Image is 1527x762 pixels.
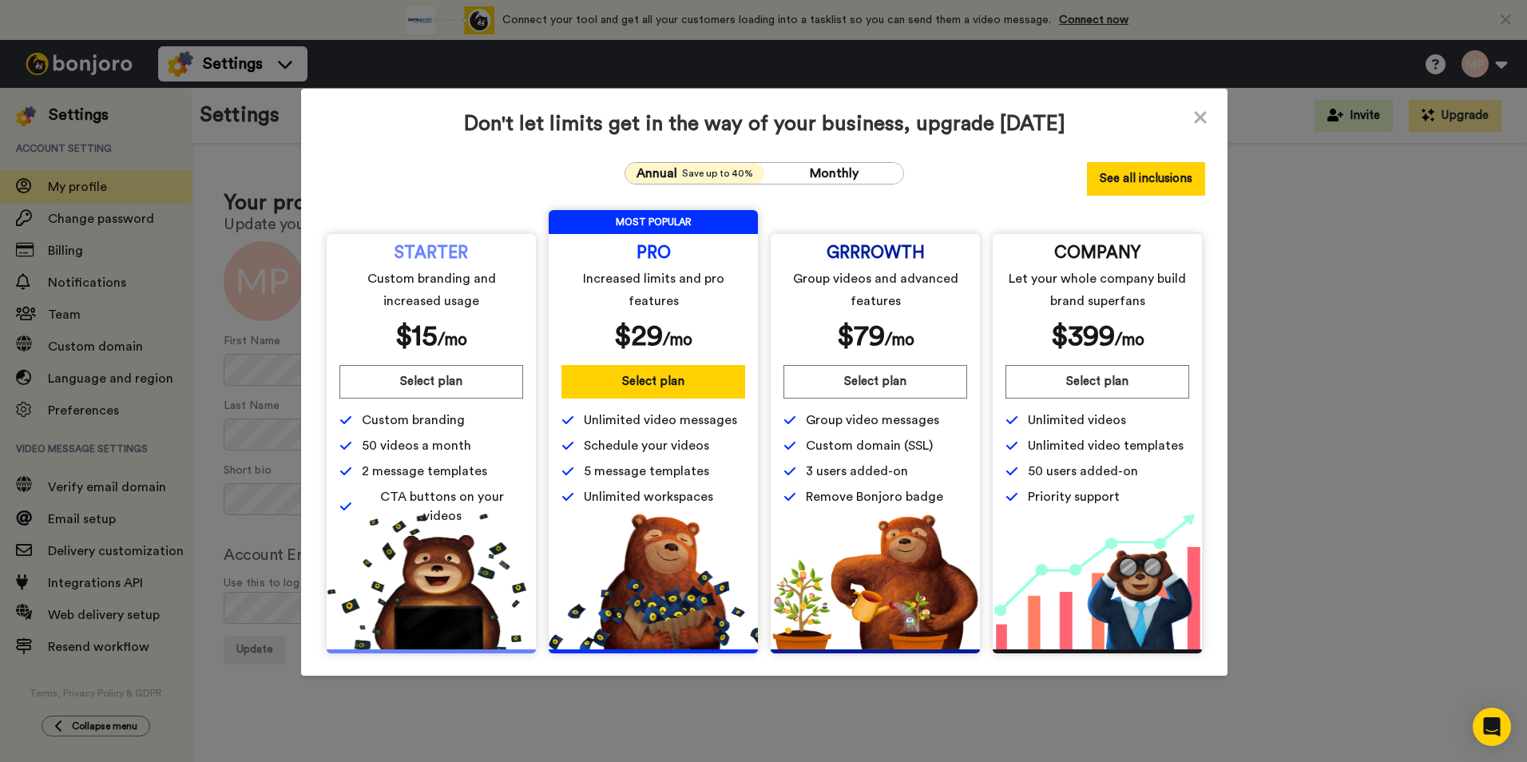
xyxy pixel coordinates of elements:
[614,322,663,351] span: $ 29
[1028,487,1120,506] span: Priority support
[771,514,980,649] img: edd2fd70e3428fe950fd299a7ba1283f.png
[810,167,859,180] span: Monthly
[584,411,737,430] span: Unlimited video messages
[806,411,939,430] span: Group video messages
[584,436,709,455] span: Schedule your videos
[1028,436,1184,455] span: Unlimited video templates
[1028,462,1138,481] span: 50 users added-on
[584,487,713,506] span: Unlimited workspaces
[764,163,903,184] button: Monthly
[806,462,908,481] span: 3 users added-on
[362,487,523,526] span: CTA buttons on your videos
[395,247,468,260] span: STARTER
[637,247,671,260] span: PRO
[1051,322,1115,351] span: $ 399
[1005,365,1189,399] button: Select plan
[1054,247,1140,260] span: COMPANY
[1473,708,1511,746] div: Open Intercom Messenger
[1009,268,1187,312] span: Let your whole company build brand superfans
[362,462,487,481] span: 2 message templates
[362,411,465,430] span: Custom branding
[565,268,743,312] span: Increased limits and pro features
[827,247,925,260] span: GRRROWTH
[339,365,523,399] button: Select plan
[625,163,764,184] button: AnnualSave up to 40%
[584,462,709,481] span: 5 message templates
[993,514,1202,649] img: baac238c4e1197dfdb093d3ea7416ec4.png
[549,210,758,234] span: MOST POPULAR
[561,365,745,399] button: Select plan
[787,268,965,312] span: Group videos and advanced features
[637,164,677,183] span: Annual
[362,436,471,455] span: 50 videos a month
[323,111,1205,137] span: Don't let limits get in the way of your business, upgrade [DATE]
[327,514,536,649] img: 5112517b2a94bd7fef09f8ca13467cef.png
[783,365,967,399] button: Select plan
[663,331,692,348] span: /mo
[1087,162,1205,196] button: See all inclusions
[438,331,467,348] span: /mo
[682,167,753,180] span: Save up to 40%
[1115,331,1144,348] span: /mo
[837,322,885,351] span: $ 79
[806,436,933,455] span: Custom domain (SSL)
[395,322,438,351] span: $ 15
[343,268,521,312] span: Custom branding and increased usage
[806,487,943,506] span: Remove Bonjoro badge
[1028,411,1126,430] span: Unlimited videos
[885,331,914,348] span: /mo
[549,514,758,649] img: b5b10b7112978f982230d1107d8aada4.png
